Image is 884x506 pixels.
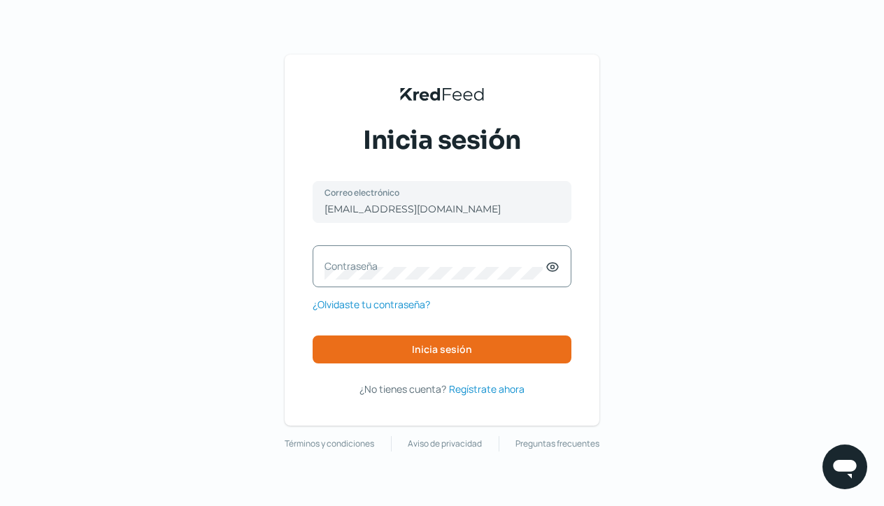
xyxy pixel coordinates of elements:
[285,436,374,451] a: Términos y condiciones
[325,259,546,273] label: Contraseña
[408,436,482,451] a: Aviso de privacidad
[359,382,446,396] span: ¿No tienes cuenta?
[412,345,472,354] span: Inicia sesión
[363,123,521,158] span: Inicia sesión
[325,187,546,198] label: Correo electrónico
[449,380,525,398] a: Regístrate ahora
[313,335,571,363] button: Inicia sesión
[831,453,859,481] img: chatIcon
[515,436,599,451] a: Preguntas frecuentes
[313,296,430,313] a: ¿Olvidaste tu contraseña?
